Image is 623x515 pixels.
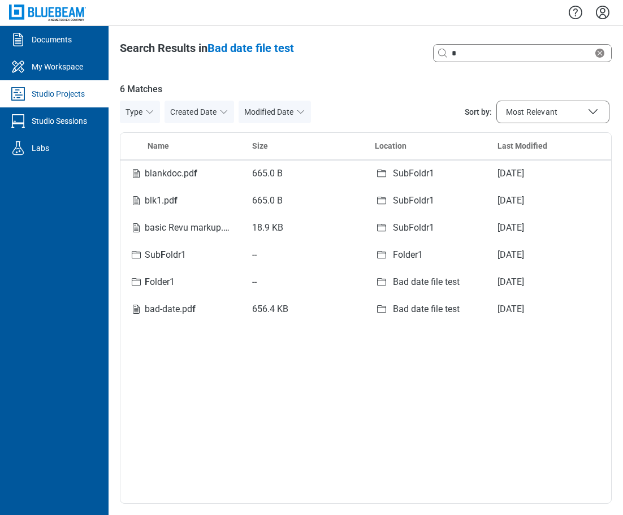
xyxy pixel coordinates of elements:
[129,248,143,262] svg: Folder-icon
[9,31,27,49] svg: Documents
[393,248,423,262] div: Folder1
[375,248,388,262] svg: folder-icon
[488,187,611,214] td: [DATE]
[375,221,388,235] svg: folder-icon
[129,302,143,316] svg: File-icon
[465,106,492,118] span: Sort by:
[145,276,175,287] span: older1
[32,61,83,72] div: My Workspace
[129,167,143,180] svg: File-icon
[243,214,366,241] td: 18.9 KB
[129,275,143,289] svg: Folder-icon
[393,194,434,207] div: SubFoldr1
[9,85,27,103] svg: Studio Projects
[9,58,27,76] svg: My Workspace
[120,83,612,96] span: 6 Matches
[393,167,434,180] div: SubFoldr1
[393,302,460,316] div: Bad date file test
[145,304,196,314] span: bad-date.pd
[243,269,366,296] td: --
[375,167,388,180] svg: folder-icon
[433,44,612,62] div: Clear search
[145,276,150,287] em: F
[194,168,197,179] em: f
[129,194,143,207] svg: File-icon
[161,249,166,260] em: F
[243,296,366,323] td: 656.4 KB
[9,139,27,157] svg: Labs
[243,241,366,269] td: --
[239,101,311,123] button: Modified Date
[375,275,388,289] svg: folder-icon
[120,40,294,56] div: Search Results in
[32,34,72,45] div: Documents
[243,160,366,187] td: 665.0 B
[120,101,160,123] button: Type
[145,195,178,206] span: blk1.pd
[120,133,611,323] table: bb-data-table
[129,221,143,235] svg: File-icon
[145,168,197,179] span: blankdoc.pd
[488,214,611,241] td: [DATE]
[496,101,609,123] button: Sort by:
[488,296,611,323] td: [DATE]
[145,222,237,233] span: basic Revu markup.pd
[233,222,237,233] em: f
[243,187,366,214] td: 665.0 B
[165,101,234,123] button: Created Date
[375,194,388,207] svg: folder-icon
[9,5,86,21] img: Bluebeam, Inc.
[32,142,49,154] div: Labs
[594,3,612,22] button: Settings
[393,221,434,235] div: SubFoldr1
[488,269,611,296] td: [DATE]
[174,195,178,206] em: f
[207,41,294,55] span: Bad date file test
[32,88,85,99] div: Studio Projects
[393,275,460,289] div: Bad date file test
[488,160,611,187] td: [DATE]
[488,241,611,269] td: [DATE]
[375,302,388,316] svg: folder-icon
[192,304,196,314] em: f
[593,46,611,60] div: Clear search
[32,115,87,127] div: Studio Sessions
[506,106,557,118] span: Most Relevant
[145,249,186,260] span: Sub oldr1
[9,112,27,130] svg: Studio Sessions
